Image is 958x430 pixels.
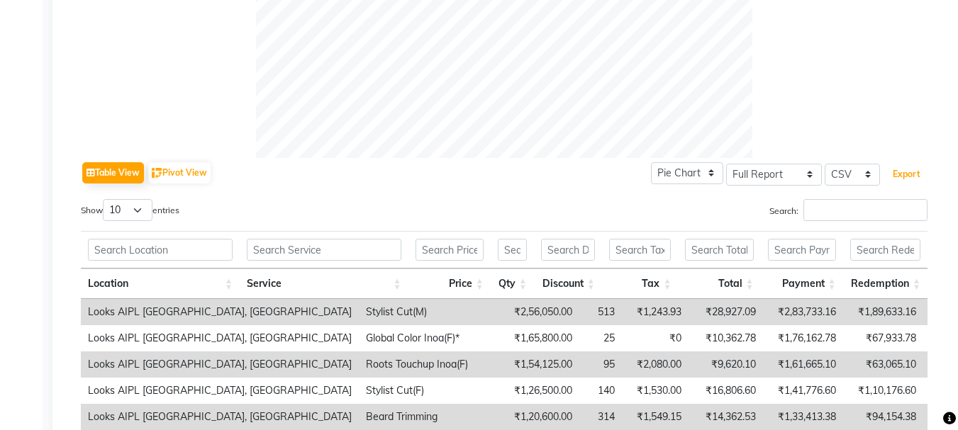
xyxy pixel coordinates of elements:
label: Search: [769,199,928,221]
td: 95 [579,351,622,378]
td: Beard Trimming [359,404,499,430]
td: Looks AIPL [GEOGRAPHIC_DATA], [GEOGRAPHIC_DATA] [81,404,359,430]
td: 513 [579,299,622,325]
input: Search: [803,199,928,221]
td: 140 [579,378,622,404]
input: Search Total [685,239,753,261]
td: ₹1,54,125.00 [499,351,579,378]
select: Showentries [103,199,152,221]
td: Roots Touchup Inoa(F) [359,351,499,378]
td: ₹9,620.10 [689,351,763,378]
td: ₹1,20,600.00 [499,404,579,430]
input: Search Discount [541,239,595,261]
td: Looks AIPL [GEOGRAPHIC_DATA], [GEOGRAPHIC_DATA] [81,351,359,378]
th: Qty: activate to sort column ascending [491,268,534,299]
input: Search Service [247,239,401,261]
th: Service: activate to sort column ascending [240,268,408,299]
td: ₹16,806.60 [689,378,763,404]
th: Tax: activate to sort column ascending [602,268,679,299]
input: Search Payment [768,239,836,261]
td: Looks AIPL [GEOGRAPHIC_DATA], [GEOGRAPHIC_DATA] [81,299,359,325]
th: Total: activate to sort column ascending [678,268,760,299]
td: ₹1,89,633.16 [843,299,923,325]
td: ₹1,33,413.38 [763,404,843,430]
td: ₹1,61,665.10 [763,351,843,378]
td: ₹2,83,733.16 [763,299,843,325]
td: ₹10,362.78 [689,325,763,351]
img: pivot.png [152,168,162,179]
td: ₹1,76,162.78 [763,325,843,351]
td: Global Color Inoa(F)* [359,325,499,351]
input: Search Price [416,239,484,261]
td: Stylist Cut(M) [359,299,499,325]
td: ₹1,41,776.60 [763,378,843,404]
th: Redemption: activate to sort column ascending [843,268,928,299]
td: ₹0 [622,325,689,351]
input: Search Qty [498,239,527,261]
td: ₹1,10,176.60 [843,378,923,404]
th: Location: activate to sort column ascending [81,268,240,299]
td: ₹67,933.78 [843,325,923,351]
th: Payment: activate to sort column ascending [761,268,843,299]
td: ₹14,362.53 [689,404,763,430]
td: ₹2,080.00 [622,351,689,378]
th: Price: activate to sort column ascending [408,268,491,299]
label: Show entries [81,199,179,221]
td: 25 [579,325,622,351]
td: Looks AIPL [GEOGRAPHIC_DATA], [GEOGRAPHIC_DATA] [81,378,359,404]
input: Search Location [88,239,233,261]
td: ₹1,243.93 [622,299,689,325]
td: 314 [579,404,622,430]
td: ₹1,65,800.00 [499,325,579,351]
input: Search Redemption [850,239,920,261]
button: Table View [82,162,144,183]
input: Search Tax [609,239,672,261]
td: ₹1,26,500.00 [499,378,579,404]
button: Export [887,162,926,186]
th: Discount: activate to sort column ascending [534,268,602,299]
td: ₹1,530.00 [622,378,689,404]
td: Stylist Cut(F) [359,378,499,404]
td: ₹63,065.10 [843,351,923,378]
button: Pivot View [148,162,211,183]
td: ₹94,154.38 [843,404,923,430]
td: ₹28,927.09 [689,299,763,325]
td: ₹1,549.15 [622,404,689,430]
td: Looks AIPL [GEOGRAPHIC_DATA], [GEOGRAPHIC_DATA] [81,325,359,351]
td: ₹2,56,050.00 [499,299,579,325]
